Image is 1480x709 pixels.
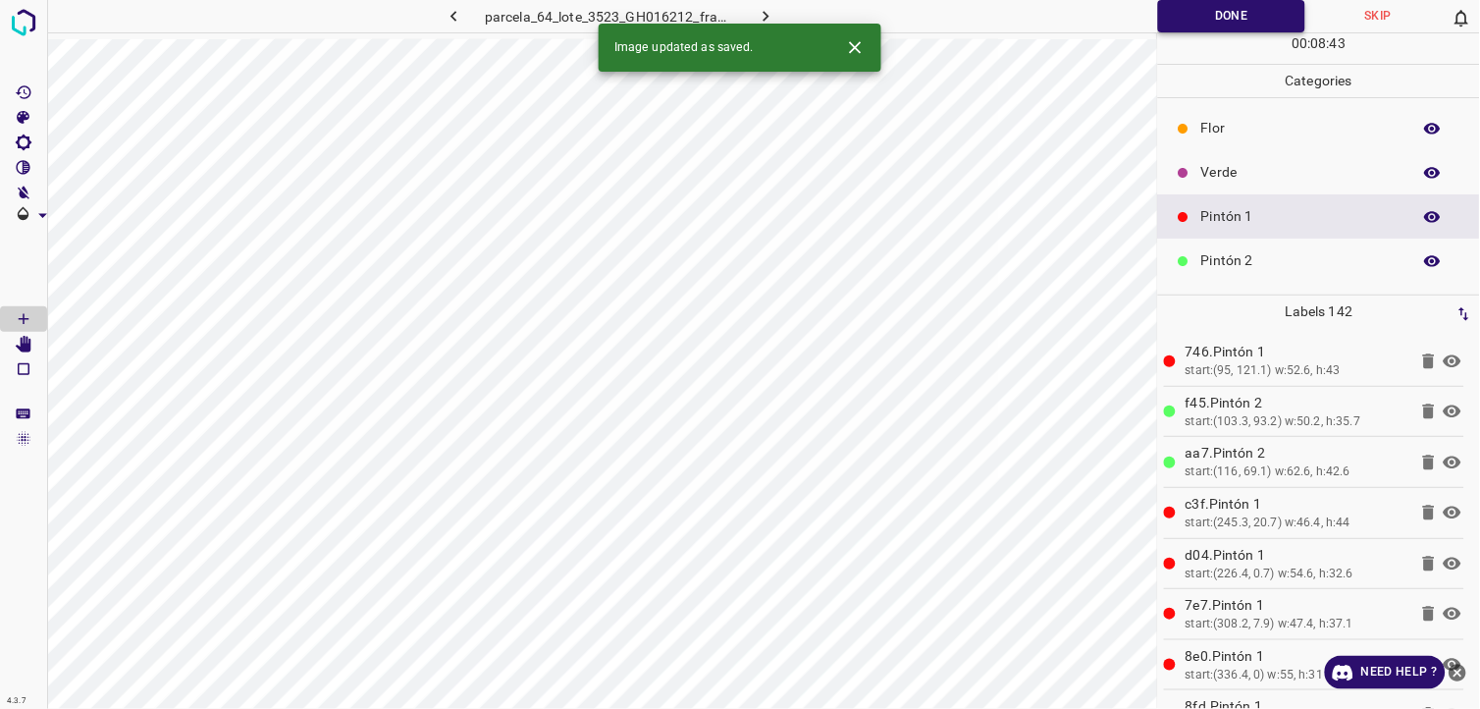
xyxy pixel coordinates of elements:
h6: parcela_64_lote_3523_GH016212_frame_00210_203169.jpg [485,5,735,32]
div: Pintón 1 [1158,194,1480,239]
button: close-help [1446,656,1470,689]
p: c3f.Pintón 1 [1186,494,1407,515]
button: Close [837,29,873,66]
p: Flor [1201,118,1401,138]
div: Flor [1158,106,1480,150]
p: Pintón 2 [1201,250,1401,271]
div: start:(308.2, 7.9) w:47.4, h:37.1 [1186,616,1407,633]
div: Pintón 2 [1158,239,1480,283]
div: start:(95, 121.1) w:52.6, h:43 [1186,362,1407,380]
div: : : [1292,33,1346,64]
img: logo [6,5,41,40]
div: start:(226.4, 0.7) w:54.6, h:32.6 [1186,566,1407,583]
p: Categories [1158,65,1480,97]
p: 8e0.Pintón 1 [1186,646,1407,667]
p: 43 [1330,33,1346,54]
p: Pintón 1 [1201,206,1401,227]
p: d04.Pintón 1 [1186,545,1407,566]
p: 746.Pintón 1 [1186,342,1407,362]
p: f45.Pintón 2 [1186,393,1407,413]
div: start:(116, 69.1) w:62.6, h:42.6 [1186,464,1407,481]
div: start:(103.3, 93.2) w:50.2, h:35.7 [1186,413,1407,431]
div: start:(336.4, 0) w:55, h:31 [1186,667,1407,684]
p: 08 [1311,33,1327,54]
div: 4.3.7 [2,693,31,709]
p: Verde [1201,162,1401,183]
div: Pintón 3 [1158,283,1480,327]
div: Verde [1158,150,1480,194]
a: Need Help ? [1325,656,1446,689]
p: 7e7.Pintón 1 [1186,595,1407,616]
p: aa7.Pintón 2 [1186,443,1407,464]
span: Image updated as saved. [614,39,754,57]
div: start:(245.3, 20.7) w:46.4, h:44 [1186,515,1407,532]
p: 00 [1292,33,1307,54]
p: Labels 142 [1164,296,1474,328]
